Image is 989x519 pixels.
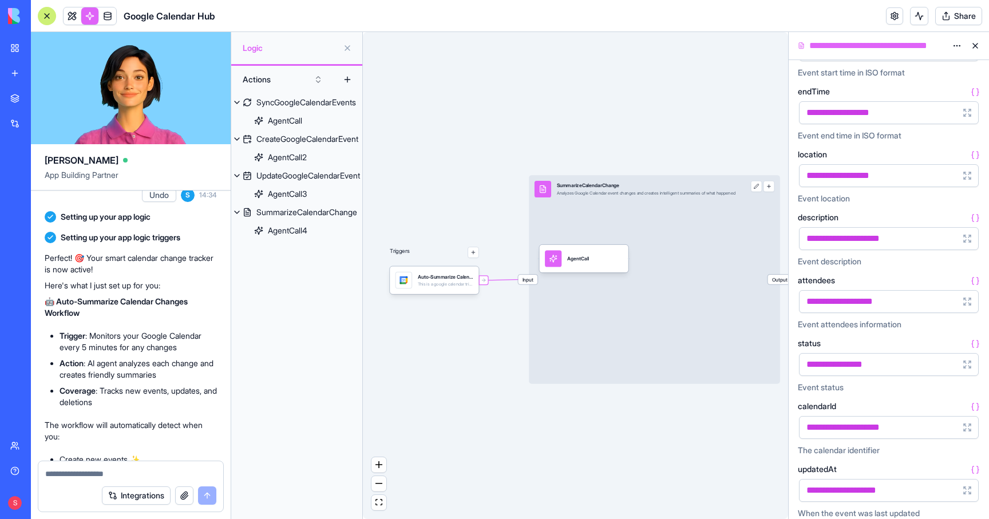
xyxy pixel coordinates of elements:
h1: Google Calendar Hub [124,9,215,23]
a: AgentCall4 [231,221,362,240]
div: Triggers [390,224,479,294]
p: Here's what I just set up for you: [45,280,217,291]
span: Setting up your app logic [61,211,151,223]
div: When the event was last updated [798,508,980,519]
span: [PERSON_NAME] [45,153,118,167]
div: SummarizeCalendarChange [557,182,735,189]
span: updatedAt [798,465,837,473]
span: App Building Partner [45,169,217,190]
strong: Coverage [60,386,96,395]
a: AgentCall [231,112,362,130]
button: zoom out [371,476,386,492]
div: AgentCall [567,255,589,262]
button: zoom in [371,457,386,473]
strong: 🤖 Auto-Summarize Calendar Changes Workflow [45,296,188,318]
div: The calendar identifier [798,445,980,456]
span: S [8,496,22,510]
p: The workflow will automatically detect when you: [45,419,217,442]
span: status [798,339,821,347]
span: Output [768,275,792,284]
a: AgentCall3 [231,185,362,203]
span: Setting up your app logic triggers [61,232,180,243]
button: Integrations [102,486,171,505]
div: AgentCall2 [268,152,307,163]
li: : Tracks new events, updates, and deletions [60,385,217,408]
span: Input [518,275,537,284]
span: endTime [798,88,830,96]
div: Event description [798,256,980,267]
div: Event start time in ISO format [798,67,980,78]
a: CreateGoogleCalendarEvent [231,130,362,148]
p: Triggers [390,247,410,305]
span: description [798,213,838,221]
div: InputSummarizeCalendarChangeAnalyzes Google Calendar event changes and creates intelligent summar... [529,175,780,384]
div: Event attendees information [798,319,980,330]
button: Share [935,7,982,25]
li: Create new events ✨ [60,454,217,465]
strong: Trigger [60,331,85,340]
div: Event status [798,382,980,393]
li: : Monitors your Google Calendar every 5 minutes for any changes [60,330,217,353]
div: AgentCall [539,245,628,273]
span: S [181,188,195,202]
a: AgentCall2 [231,148,362,167]
div: UpdateGoogleCalendarEvent [256,170,360,181]
strong: Action [60,358,84,368]
div: AgentCall4 [268,225,307,236]
div: CreateGoogleCalendarEvent [256,133,358,145]
div: This is a google calendar trigger set [418,282,473,287]
span: 14:34 [199,191,217,200]
div: SummarizeCalendarChange [256,207,357,218]
div: SyncGoogleCalendarEvents [256,97,356,108]
g: Edge from 68948f6c8c15c3fb44fd835e to 68948f668c15c3fb44fd8287 [480,279,528,280]
button: Undo [142,188,176,202]
a: SyncGoogleCalendarEvents [231,93,362,112]
p: Perfect! 🎯 Your smart calendar change tracker is now active! [45,252,217,275]
a: UpdateGoogleCalendarEvent [231,167,362,185]
span: attendees [798,276,835,284]
a: SummarizeCalendarChange [231,203,362,221]
div: AgentCall [268,115,302,126]
span: location [798,150,827,159]
img: logo [8,8,79,24]
div: Event location [798,193,980,204]
button: fit view [371,495,386,510]
span: calendarId [798,402,836,410]
span: Logic [243,42,338,54]
div: Auto-Summarize Calendar ChangesTriggerThis is a google calendar trigger set [390,266,479,294]
div: AgentCall3 [268,188,307,200]
div: Analyzes Google Calendar event changes and creates intelligent summaries of what happened [557,191,735,196]
div: Auto-Summarize Calendar ChangesTrigger [418,274,473,280]
div: Event end time in ISO format [798,130,980,141]
button: Actions [237,70,329,89]
li: : AI agent analyzes each change and creates friendly summaries [60,358,217,381]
